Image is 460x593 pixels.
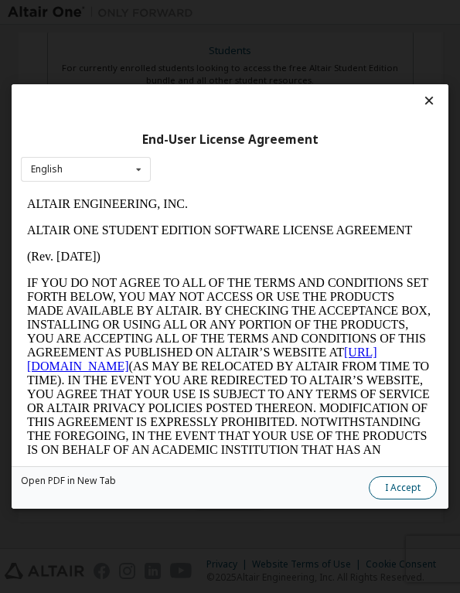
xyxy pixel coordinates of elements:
a: Open PDF in New Tab [21,476,116,486]
button: I Accept [369,476,437,499]
div: English [31,165,63,174]
p: ALTAIR ENGINEERING, INC. [6,6,412,20]
a: [URL][DOMAIN_NAME] [6,155,356,182]
p: (Rev. [DATE]) [6,59,412,73]
div: End-User License Agreement [21,132,439,148]
p: ALTAIR ONE STUDENT EDITION SOFTWARE LICENSE AGREEMENT [6,32,412,46]
p: IF YOU DO NOT AGREE TO ALL OF THE TERMS AND CONDITIONS SET FORTH BELOW, YOU MAY NOT ACCESS OR USE... [6,85,412,308]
